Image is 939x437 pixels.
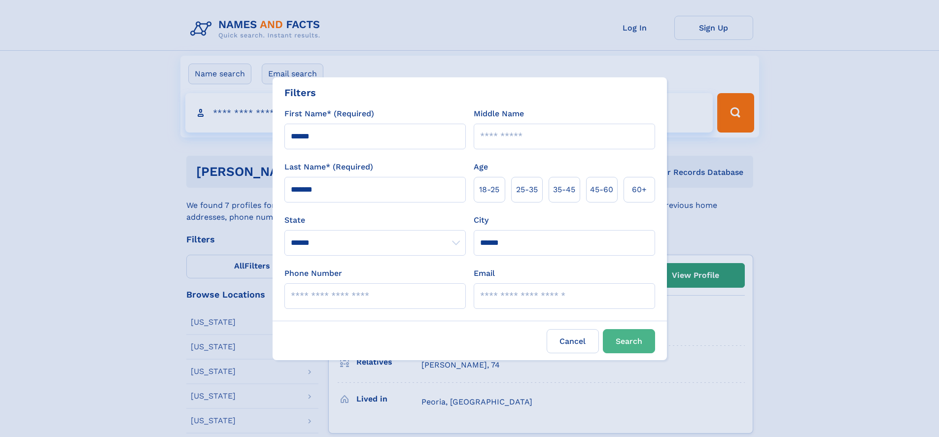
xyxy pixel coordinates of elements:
div: Filters [284,85,316,100]
label: State [284,214,466,226]
label: Email [474,268,495,279]
span: 25‑35 [516,184,538,196]
span: 18‑25 [479,184,499,196]
span: 60+ [632,184,647,196]
label: Age [474,161,488,173]
label: City [474,214,488,226]
label: Middle Name [474,108,524,120]
label: Phone Number [284,268,342,279]
label: Cancel [547,329,599,353]
label: First Name* (Required) [284,108,374,120]
button: Search [603,329,655,353]
span: 45‑60 [590,184,613,196]
label: Last Name* (Required) [284,161,373,173]
span: 35‑45 [553,184,575,196]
